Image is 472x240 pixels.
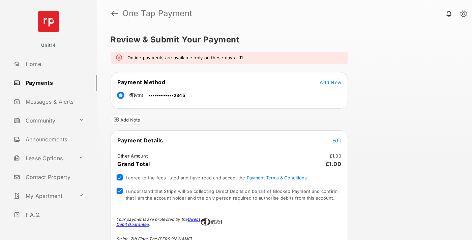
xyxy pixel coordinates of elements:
div: Your payments are protected by the . [116,217,201,227]
a: Direct Debit Guarantee [116,217,200,227]
a: F.A.Q. [11,207,97,223]
span: Edit [332,138,341,143]
span: I understand that Stripe will be collecting Direct Debits on behalf of Blocked Payment and confir... [126,188,337,201]
a: My Apartment [11,188,76,204]
a: Home [11,56,97,72]
a: Lease Options [11,150,76,166]
em: Online payments are available only on these days : 11. [127,55,244,61]
button: I agree to the fees listed and have read and accept the [247,175,307,180]
a: Announcements [11,131,97,147]
strong: One Tap Payment [122,9,193,18]
span: Payment Details [117,137,163,144]
a: Contact Property [11,169,97,185]
button: Add Note [111,114,143,125]
span: £1.00 [326,161,342,167]
img: svg+xml;base64,PHN2ZyB4bWxucz0iaHR0cDovL3d3dy53My5vcmcvMjAwMC9zdmciIHdpZHRoPSI2NCIgaGVpZ2h0PSI2NC... [38,11,59,32]
span: I agree to the fees listed and have read and accept the [126,175,307,180]
h5: Review & Submit Your Payment [111,36,453,44]
a: Messages & Alerts [11,94,97,110]
a: Payments [11,75,97,91]
td: Other Amount [117,153,148,159]
span: Grand Total [117,161,150,167]
a: Community [11,112,76,129]
button: Add New [320,79,341,85]
button: Edit [332,137,341,144]
p: Unit14 [41,42,56,49]
td: £1.00 [329,153,342,159]
span: ••••••••••••2345 [148,93,185,98]
span: Payment Method [117,79,165,85]
span: Add New [320,79,341,85]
